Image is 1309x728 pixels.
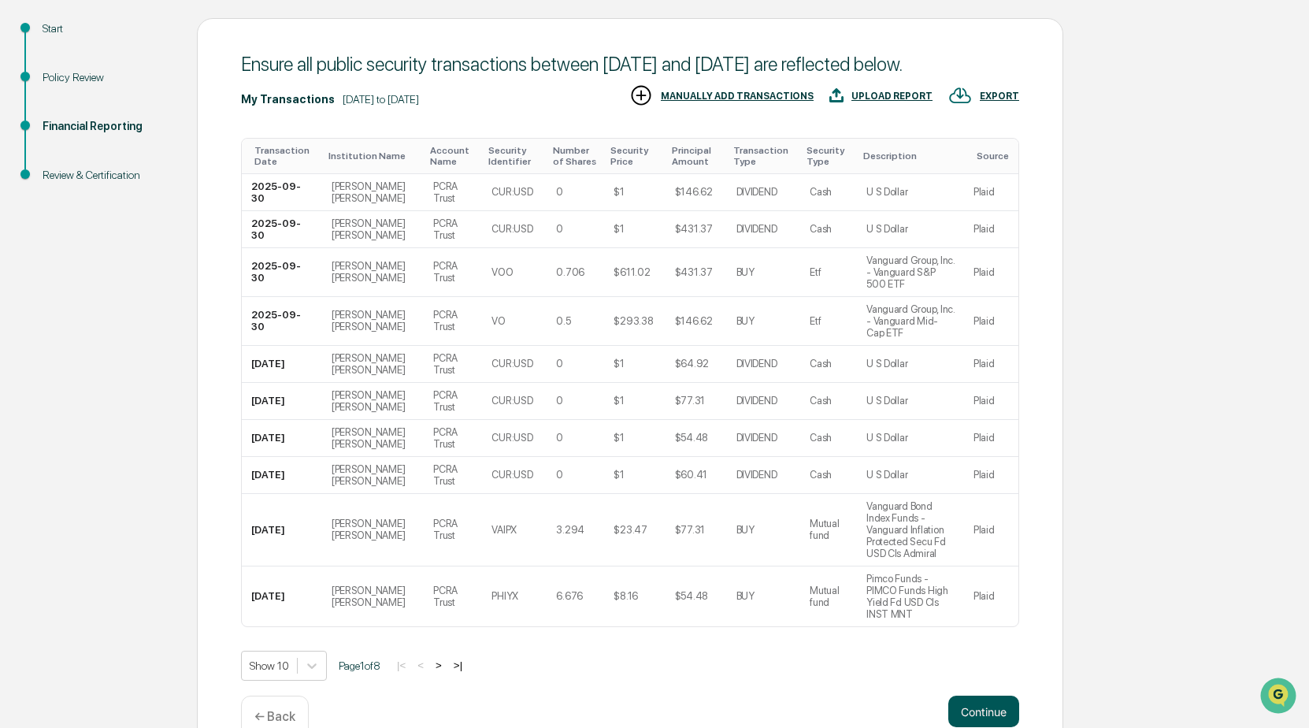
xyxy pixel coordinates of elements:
div: Vanguard Bond Index Funds - Vanguard Inflation Protected Secu Fd USD Cls Admiral [866,500,955,559]
button: < [413,659,428,672]
div: BUY [736,315,755,327]
div: Cash [810,395,832,407]
div: $1 [614,395,624,407]
a: 🗄️Attestations [108,192,202,221]
div: Toggle SortBy [430,145,476,167]
div: [PERSON_NAME] [PERSON_NAME] [332,309,414,332]
div: $611.02 [614,266,650,278]
div: Toggle SortBy [610,145,658,167]
div: Start new chat [54,121,258,136]
div: Cash [810,223,832,235]
div: Review & Certification [43,167,172,184]
div: 🖐️ [16,200,28,213]
td: PCRA Trust [424,346,482,383]
div: $1 [614,186,624,198]
div: 3.294 [556,524,584,536]
div: We're available if you need us! [54,136,199,149]
div: Toggle SortBy [977,150,1012,162]
div: Pimco Funds - PIMCO Funds High Yield Fd USD Cls INST MNT [866,573,955,620]
div: VO [491,315,505,327]
div: $146.62 [675,315,713,327]
div: Policy Review [43,69,172,86]
div: U S Dollar [866,432,907,444]
div: U S Dollar [866,223,907,235]
div: DIVIDEND [736,395,777,407]
div: DIVIDEND [736,358,777,370]
td: Plaid [964,457,1018,494]
button: >| [449,659,467,672]
img: EXPORT [948,84,972,107]
td: Plaid [964,346,1018,383]
div: $23.47 [614,524,647,536]
div: CUR:USD [491,395,532,407]
div: MANUALLY ADD TRANSACTIONS [661,91,814,102]
div: BUY [736,524,755,536]
td: Plaid [964,494,1018,566]
td: [DATE] [242,383,322,420]
div: Toggle SortBy [488,145,540,167]
td: PCRA Trust [424,297,482,346]
div: Toggle SortBy [863,150,958,162]
div: $1 [614,358,624,370]
div: DIVIDEND [736,186,777,198]
div: VOO [491,266,513,278]
div: 0 [556,186,563,198]
div: 0.5 [556,315,570,327]
iframe: Open customer support [1259,676,1301,719]
div: CUR:USD [491,358,532,370]
div: $60.41 [675,469,707,481]
td: 2025-09-30 [242,297,322,346]
div: UPLOAD REPORT [851,91,933,102]
div: CUR:USD [491,186,532,198]
td: Plaid [964,174,1018,211]
div: 0 [556,358,563,370]
td: [DATE] [242,494,322,566]
div: Cash [810,186,832,198]
span: Preclearance [32,199,102,214]
span: Attestations [130,199,195,214]
div: Mutual fund [810,585,847,608]
div: Cash [810,469,832,481]
div: 0 [556,395,563,407]
td: PCRA Trust [424,211,482,248]
div: Cash [810,432,832,444]
div: DIVIDEND [736,223,777,235]
div: Toggle SortBy [672,145,721,167]
div: Etf [810,266,821,278]
div: [PERSON_NAME] [PERSON_NAME] [332,463,414,487]
td: 2025-09-30 [242,174,322,211]
td: PCRA Trust [424,383,482,420]
div: Financial Reporting [43,118,172,135]
div: 🗄️ [114,200,127,213]
div: $54.48 [675,432,708,444]
div: Etf [810,315,821,327]
td: 2025-09-30 [242,248,322,297]
div: U S Dollar [866,186,907,198]
div: [DATE] to [DATE] [343,93,419,106]
div: Toggle SortBy [553,145,598,167]
span: Pylon [157,267,191,279]
div: Cash [810,358,832,370]
span: Page 1 of 8 [339,659,380,672]
td: [DATE] [242,346,322,383]
div: $77.31 [675,395,705,407]
div: Toggle SortBy [328,150,417,162]
td: PCRA Trust [424,174,482,211]
td: Plaid [964,248,1018,297]
div: [PERSON_NAME] [PERSON_NAME] [332,180,414,204]
td: [DATE] [242,420,322,457]
div: [PERSON_NAME] [PERSON_NAME] [332,518,414,541]
div: DIVIDEND [736,432,777,444]
img: 1746055101610-c473b297-6a78-478c-a979-82029cc54cd1 [16,121,44,149]
div: CUR:USD [491,432,532,444]
div: [PERSON_NAME] [PERSON_NAME] [332,389,414,413]
div: [PERSON_NAME] [PERSON_NAME] [332,260,414,284]
div: EXPORT [980,91,1019,102]
td: [DATE] [242,566,322,626]
td: Plaid [964,211,1018,248]
span: Data Lookup [32,228,99,244]
td: PCRA Trust [424,420,482,457]
div: BUY [736,266,755,278]
button: |< [392,659,410,672]
td: 2025-09-30 [242,211,322,248]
